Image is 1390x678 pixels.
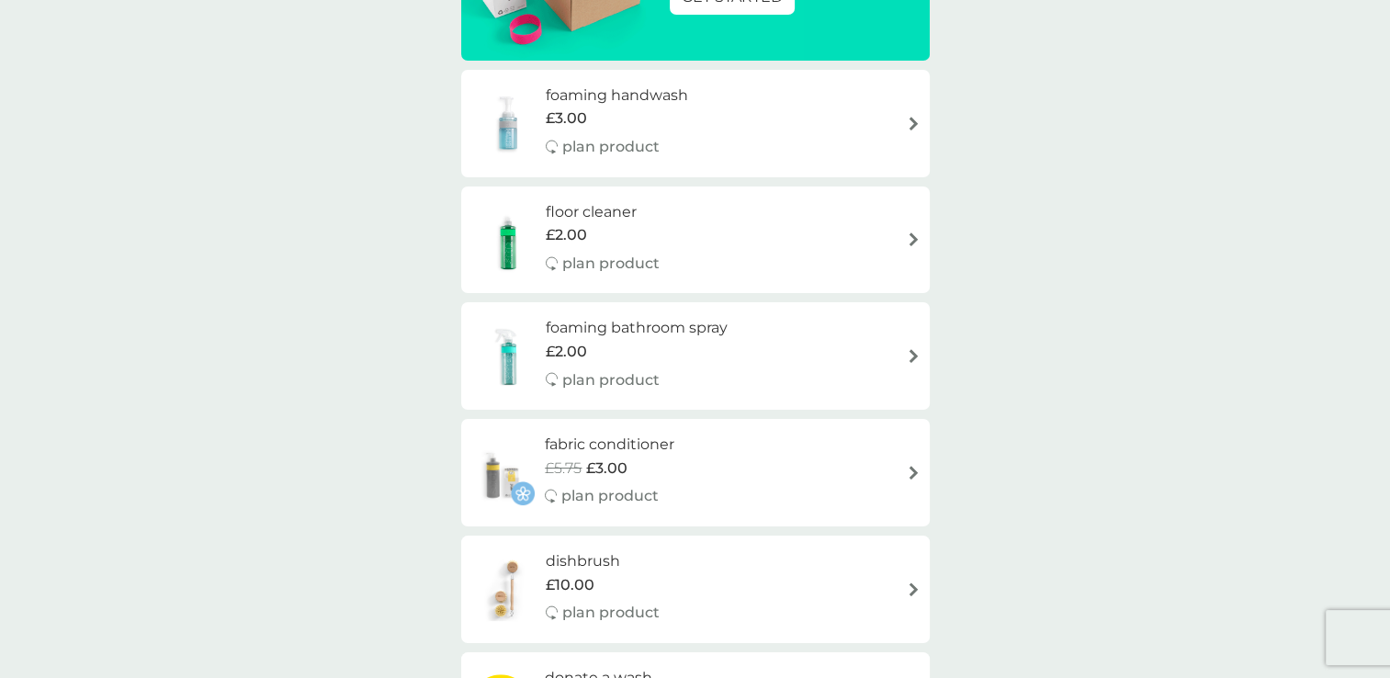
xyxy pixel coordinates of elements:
span: £2.00 [546,223,587,247]
h6: floor cleaner [546,200,660,224]
span: £3.00 [586,457,627,480]
p: plan product [562,252,660,276]
img: arrow right [907,232,921,246]
img: foaming bathroom spray [470,324,546,389]
img: arrow right [907,117,921,130]
h6: foaming bathroom spray [546,316,728,340]
img: fabric conditioner [470,441,535,505]
span: £2.00 [546,340,587,364]
span: £3.00 [546,107,587,130]
p: plan product [561,484,659,508]
span: £10.00 [546,573,594,597]
img: arrow right [907,466,921,480]
h6: dishbrush [546,549,660,573]
h6: fabric conditioner [545,433,674,457]
span: £5.75 [545,457,582,480]
p: plan product [562,601,660,625]
img: arrow right [907,582,921,596]
img: floor cleaner [470,208,546,272]
h6: foaming handwash [546,84,688,107]
img: arrow right [907,349,921,363]
img: dishbrush [470,557,546,621]
img: foaming handwash [470,91,546,155]
p: plan product [562,135,660,159]
p: plan product [562,368,660,392]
